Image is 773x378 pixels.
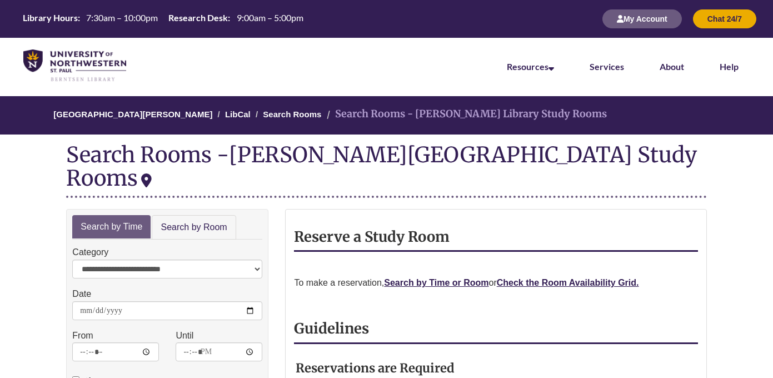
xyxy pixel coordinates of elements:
[23,49,126,82] img: UNWSP Library Logo
[66,143,706,197] div: Search Rooms -
[294,320,369,337] strong: Guidelines
[176,329,193,343] label: Until
[164,12,232,24] th: Research Desk:
[263,110,321,119] a: Search Rooms
[590,61,624,72] a: Services
[66,96,706,135] nav: Breadcrumb
[507,61,554,72] a: Resources
[225,110,251,119] a: LibCal
[86,12,158,23] span: 7:30am – 10:00pm
[602,9,682,28] button: My Account
[384,278,488,287] a: Search by Time or Room
[294,228,450,246] strong: Reserve a Study Room
[72,329,93,343] label: From
[72,245,108,260] label: Category
[18,12,307,26] a: Hours Today
[296,360,455,376] strong: Reservations are Required
[237,12,303,23] span: 9:00am – 5:00pm
[660,61,684,72] a: About
[72,215,151,239] a: Search by Time
[152,215,236,240] a: Search by Room
[324,106,607,122] li: Search Rooms - [PERSON_NAME] Library Study Rooms
[693,9,756,28] button: Chat 24/7
[66,141,697,191] div: [PERSON_NAME][GEOGRAPHIC_DATA] Study Rooms
[497,278,639,287] a: Check the Room Availability Grid.
[18,12,82,24] th: Library Hours:
[53,110,212,119] a: [GEOGRAPHIC_DATA][PERSON_NAME]
[720,61,739,72] a: Help
[18,12,307,25] table: Hours Today
[602,14,682,23] a: My Account
[72,287,91,301] label: Date
[294,276,697,290] p: To make a reservation, or
[693,14,756,23] a: Chat 24/7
